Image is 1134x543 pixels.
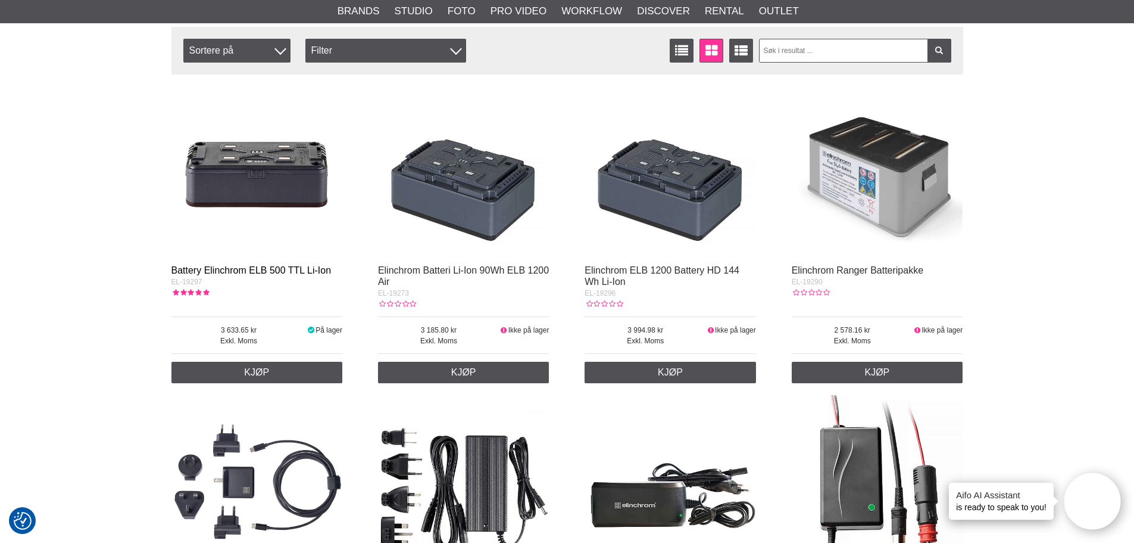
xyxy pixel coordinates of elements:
a: Kjøp [792,362,963,383]
h4: Aifo AI Assistant [956,489,1046,501]
i: På lager [307,326,316,334]
div: Kundevurdering: 0 [585,299,623,309]
span: Exkl. Moms [171,336,307,346]
img: Revisit consent button [14,512,32,530]
span: 2 578.16 [792,325,913,336]
a: Rental [705,4,744,19]
span: Ikke på lager [715,326,756,334]
span: Exkl. Moms [378,336,499,346]
a: Vis liste [670,39,693,63]
div: is ready to speak to you! [949,483,1054,520]
div: Kundevurdering: 0 [378,299,416,309]
span: Exkl. Moms [792,336,913,346]
a: Discover [637,4,690,19]
a: Filter [927,39,951,63]
a: Vindusvisning [699,39,723,63]
span: EL-19296 [585,289,616,297]
div: Kundevurdering: 5.00 [171,287,210,298]
span: På lager [315,326,342,334]
a: Elinchrom Ranger Batteripakke [792,265,923,275]
a: Kjøp [585,362,756,383]
a: Foto [448,4,476,19]
a: Brands [338,4,380,19]
img: Elinchrom Ranger Batteripakke [792,86,963,258]
a: Elinchrom ELB 1200 Battery HD 144 Wh Li-Ion [585,265,739,287]
a: Battery Elinchrom ELB 500 TTL Li-Ion [171,265,332,275]
a: Utvidet liste [729,39,753,63]
span: EL-19297 [171,278,202,286]
a: Studio [395,4,433,19]
a: Kjøp [378,362,549,383]
a: Pro Video [491,4,546,19]
i: Ikke på lager [499,326,508,334]
div: Kundevurdering: 0 [792,287,830,298]
span: 3 994.98 [585,325,706,336]
div: Filter [305,39,466,63]
img: Elinchrom Batteri Li-Ion 90Wh ELB 1200 Air [378,86,549,258]
span: Ikke på lager [921,326,963,334]
span: EL-19290 [792,278,823,286]
span: 3 185.80 [378,325,499,336]
a: Workflow [561,4,622,19]
img: Elinchrom ELB 1200 Battery HD 144 Wh Li-Ion [585,86,756,258]
span: 3 633.65 [171,325,307,336]
a: Elinchrom Batteri Li-Ion 90Wh ELB 1200 Air [378,265,549,287]
span: Sortere på [183,39,290,63]
button: Samtykkepreferanser [14,510,32,532]
i: Ikke på lager [913,326,922,334]
i: Ikke på lager [706,326,715,334]
span: Exkl. Moms [585,336,706,346]
span: Ikke på lager [508,326,549,334]
input: Søk i resultat ... [759,39,951,63]
img: Battery Elinchrom ELB 500 TTL Li-Ion [171,86,343,258]
span: EL-19273 [378,289,409,297]
a: Kjøp [171,362,343,383]
a: Outlet [759,4,799,19]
